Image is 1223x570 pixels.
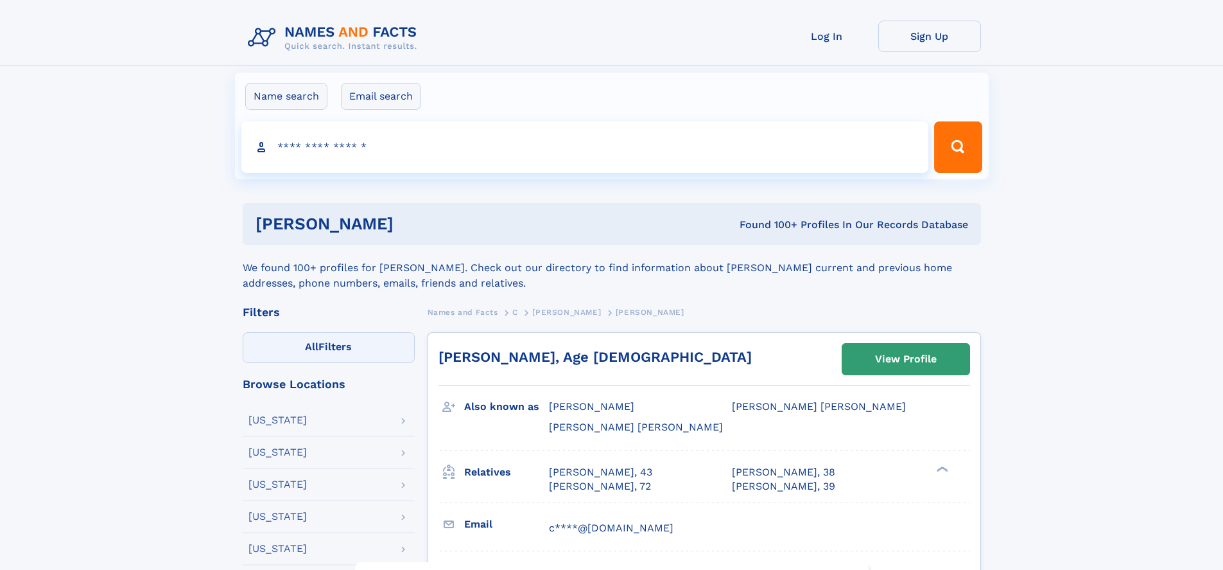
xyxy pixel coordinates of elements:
[616,308,684,317] span: [PERSON_NAME]
[566,218,968,232] div: Found 100+ Profiles In Our Records Database
[933,465,949,473] div: ❯
[512,304,518,320] a: C
[341,83,421,110] label: Email search
[842,344,969,375] a: View Profile
[464,396,549,418] h3: Also known as
[248,415,307,425] div: [US_STATE]
[878,21,981,52] a: Sign Up
[243,379,415,390] div: Browse Locations
[532,308,601,317] span: [PERSON_NAME]
[776,21,878,52] a: Log In
[549,479,651,494] a: [PERSON_NAME], 72
[428,304,498,320] a: Names and Facts
[305,341,318,353] span: All
[732,400,906,413] span: [PERSON_NAME] [PERSON_NAME]
[464,513,549,535] h3: Email
[934,121,982,173] button: Search Button
[243,332,415,363] label: Filters
[549,465,652,479] a: [PERSON_NAME], 43
[248,512,307,522] div: [US_STATE]
[241,121,929,173] input: search input
[732,465,835,479] a: [PERSON_NAME], 38
[438,349,752,365] a: [PERSON_NAME], Age [DEMOGRAPHIC_DATA]
[243,21,428,55] img: Logo Names and Facts
[256,216,567,232] h1: [PERSON_NAME]
[512,308,518,317] span: C
[549,400,634,413] span: [PERSON_NAME]
[549,421,723,433] span: [PERSON_NAME] [PERSON_NAME]
[464,461,549,483] h3: Relatives
[248,544,307,554] div: [US_STATE]
[248,479,307,490] div: [US_STATE]
[732,479,835,494] a: [PERSON_NAME], 39
[532,304,601,320] a: [PERSON_NAME]
[248,447,307,458] div: [US_STATE]
[875,344,937,374] div: View Profile
[243,307,415,318] div: Filters
[245,83,327,110] label: Name search
[243,245,981,291] div: We found 100+ profiles for [PERSON_NAME]. Check out our directory to find information about [PERS...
